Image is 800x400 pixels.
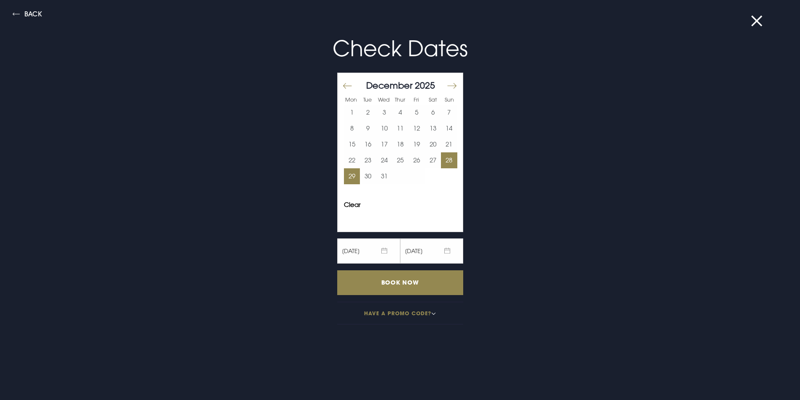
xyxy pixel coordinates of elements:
[344,136,360,152] button: 15
[344,105,360,120] button: 1
[392,105,409,120] button: 4
[441,152,457,168] td: Selected. Sunday, December 28, 2025
[425,152,441,168] td: Choose Saturday, December 27, 2025 as your end date.
[392,136,409,152] td: Choose Thursday, December 18, 2025 as your end date.
[344,136,360,152] td: Choose Monday, December 15, 2025 as your end date.
[446,77,456,95] button: Move forward to switch to the next month.
[376,120,393,136] button: 10
[344,152,360,168] button: 22
[360,152,376,168] button: 23
[409,120,425,136] button: 12
[344,120,360,136] button: 8
[425,120,441,136] td: Choose Saturday, December 13, 2025 as your end date.
[441,120,457,136] td: Choose Sunday, December 14, 2025 as your end date.
[441,105,457,120] button: 7
[360,120,376,136] td: Choose Tuesday, December 9, 2025 as your end date.
[441,136,457,152] button: 21
[360,120,376,136] button: 9
[409,136,425,152] td: Choose Friday, December 19, 2025 as your end date.
[425,105,441,120] button: 6
[441,120,457,136] button: 14
[392,136,409,152] button: 18
[344,120,360,136] td: Choose Monday, December 8, 2025 as your end date.
[376,136,393,152] button: 17
[409,152,425,168] td: Choose Friday, December 26, 2025 as your end date.
[200,32,600,65] p: Check Dates
[441,152,457,168] button: 28
[376,120,393,136] td: Choose Wednesday, December 10, 2025 as your end date.
[409,152,425,168] button: 26
[409,105,425,120] button: 5
[344,105,360,120] td: Choose Monday, December 1, 2025 as your end date.
[344,201,361,208] button: Clear
[425,136,441,152] button: 20
[376,168,393,184] button: 31
[376,105,393,120] td: Choose Wednesday, December 3, 2025 as your end date.
[425,120,441,136] button: 13
[392,120,409,136] button: 11
[441,136,457,152] td: Choose Sunday, December 21, 2025 as your end date.
[360,168,376,184] button: 30
[415,80,435,91] span: 2025
[360,105,376,120] td: Choose Tuesday, December 2, 2025 as your end date.
[400,238,463,264] span: [DATE]
[337,238,400,264] span: [DATE]
[392,152,409,168] button: 25
[409,105,425,120] td: Choose Friday, December 5, 2025 as your end date.
[425,152,441,168] button: 27
[360,136,376,152] button: 16
[392,120,409,136] td: Choose Thursday, December 11, 2025 as your end date.
[337,302,463,324] button: Have a promo code?
[344,152,360,168] td: Choose Monday, December 22, 2025 as your end date.
[392,105,409,120] td: Choose Thursday, December 4, 2025 as your end date.
[360,136,376,152] td: Choose Tuesday, December 16, 2025 as your end date.
[376,152,393,168] td: Choose Wednesday, December 24, 2025 as your end date.
[376,136,393,152] td: Choose Wednesday, December 17, 2025 as your end date.
[392,152,409,168] td: Choose Thursday, December 25, 2025 as your end date.
[344,168,360,184] button: 29
[360,105,376,120] button: 2
[425,136,441,152] td: Choose Saturday, December 20, 2025 as your end date.
[409,120,425,136] td: Choose Friday, December 12, 2025 as your end date.
[360,152,376,168] td: Choose Tuesday, December 23, 2025 as your end date.
[337,270,463,295] input: Book Now
[441,105,457,120] td: Choose Sunday, December 7, 2025 as your end date.
[344,168,360,184] td: Choose Monday, December 29, 2025 as your end date.
[366,80,412,91] span: December
[13,10,42,20] button: Back
[409,136,425,152] button: 19
[376,152,393,168] button: 24
[425,105,441,120] td: Choose Saturday, December 6, 2025 as your end date.
[376,168,393,184] td: Choose Wednesday, December 31, 2025 as your end date.
[342,77,352,95] button: Move backward to switch to the previous month.
[376,105,393,120] button: 3
[360,168,376,184] td: Choose Tuesday, December 30, 2025 as your end date.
